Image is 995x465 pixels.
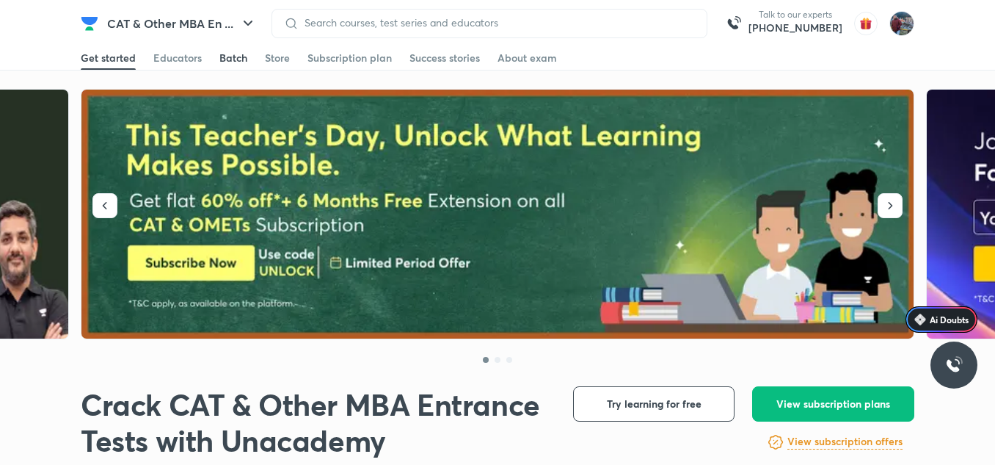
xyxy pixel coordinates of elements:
div: Educators [153,51,202,65]
a: Ai Doubts [905,306,977,333]
a: Subscription plan [307,46,392,70]
button: View subscription plans [752,386,914,422]
img: call-us [719,9,748,38]
a: Get started [81,46,136,70]
h1: Crack CAT & Other MBA Entrance Tests with Unacademy [81,386,550,458]
a: [PHONE_NUMBER] [748,21,842,35]
button: Try learning for free [573,386,735,422]
a: Educators [153,46,202,70]
img: Icon [914,314,926,325]
h6: View subscription offers [787,434,903,450]
img: Company Logo [81,15,98,32]
button: CAT & Other MBA En ... [98,9,266,38]
span: View subscription plans [776,397,890,411]
a: Store [265,46,290,70]
a: View subscription offers [787,433,903,451]
div: Batch [219,51,247,65]
div: Store [265,51,290,65]
span: Ai Doubts [930,314,969,325]
span: Try learning for free [607,397,701,411]
img: ttu [945,356,963,374]
a: Success stories [409,46,480,70]
div: About exam [498,51,557,65]
img: avatar [854,12,878,35]
a: About exam [498,46,557,70]
div: Subscription plan [307,51,392,65]
div: Get started [81,51,136,65]
div: Success stories [409,51,480,65]
a: Batch [219,46,247,70]
img: Prashant saluja [889,11,914,36]
input: Search courses, test series and educators [299,17,695,29]
p: Talk to our experts [748,9,842,21]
